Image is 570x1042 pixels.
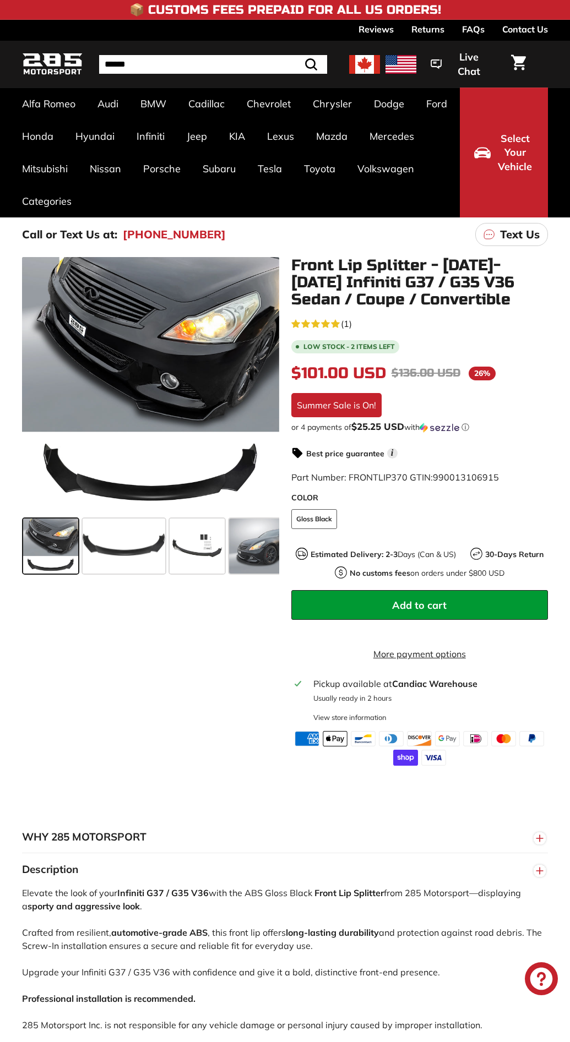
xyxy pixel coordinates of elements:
img: apple_pay [323,731,348,746]
a: Nissan [79,152,132,185]
strong: Best price guarantee [306,449,384,459]
div: or 4 payments of with [291,422,549,433]
a: Returns [411,20,444,39]
p: Call or Text Us at: [22,226,117,243]
p: Text Us [500,226,540,243]
img: bancontact [351,731,376,746]
strong: Infiniti G37 / G35 V36 [117,887,209,898]
a: Audi [86,88,129,120]
img: american_express [295,731,319,746]
button: Add to cart [291,590,549,620]
strong: automotive-grade ABS [111,927,208,938]
div: Summer Sale is On! [291,393,382,417]
button: Live Chat [416,43,504,85]
a: Mitsubishi [11,152,79,185]
img: ideal [463,731,488,746]
div: or 4 payments of$25.25 USDwithSezzle Click to learn more about Sezzle [291,422,549,433]
strong: Candiac Warehouse [392,678,477,689]
a: More payment options [291,647,549,661]
a: Porsche [132,152,192,185]
p: Days (Can & US) [311,549,456,560]
a: Ford [415,88,458,120]
img: visa [421,750,446,765]
img: paypal [519,731,544,746]
strong: sporty and aggressive look [28,901,140,912]
img: google_pay [435,731,460,746]
button: WHY 285 MOTORSPORT [22,821,548,854]
a: Cadillac [177,88,236,120]
a: Tesla [247,152,293,185]
strong: long-lasting durability [286,927,379,938]
p: on orders under $800 USD [350,568,504,579]
strong: Estimated Delivery: 2-3 [311,549,398,559]
img: Sezzle [420,423,459,433]
button: Select Your Vehicle [460,88,548,217]
img: diners_club [379,731,404,746]
input: Search [99,55,327,74]
a: 5.0 rating (1 votes) [291,316,549,330]
span: $136.00 USD [392,366,460,380]
h1: Front Lip Splitter - [DATE]-[DATE] Infiniti G37 / G35 V36 Sedan / Coupe / Convertible [291,257,549,308]
strong: No customs fees [350,568,410,578]
a: Dodge [363,88,415,120]
span: i [387,448,398,459]
span: Part Number: FRONTLIP370 GTIN: [291,472,499,483]
a: KIA [218,120,256,152]
a: Hyundai [64,120,126,152]
img: Logo_285_Motorsport_areodynamics_components [22,51,83,77]
a: Chrysler [302,88,363,120]
a: Subaru [192,152,247,185]
h4: 📦 Customs Fees Prepaid for All US Orders! [129,3,441,17]
span: $25.25 USD [351,421,404,432]
a: Honda [11,120,64,152]
a: Jeep [176,120,218,152]
a: Text Us [475,223,548,246]
strong: Front Lip Splitter [314,887,384,898]
inbox-online-store-chat: Shopify online store chat [522,962,561,998]
p: Usually ready in 2 hours [313,693,545,703]
span: Low stock - 2 items left [303,343,395,350]
a: Volkswagen [346,152,425,185]
span: 26% [469,367,496,380]
span: (1) [341,317,352,330]
a: Mercedes [359,120,425,152]
label: COLOR [291,492,549,504]
a: [PHONE_NUMBER] [123,226,226,243]
a: Infiniti [126,120,176,152]
div: Pickup available at [313,677,545,690]
div: View store information [313,712,387,723]
span: 990013106915 [433,472,499,483]
a: Alfa Romeo [11,88,86,120]
span: Add to cart [392,599,447,612]
a: Reviews [359,20,394,39]
strong: 30-Days Return [485,549,544,559]
a: Categories [11,185,83,217]
a: BMW [129,88,177,120]
a: Chevrolet [236,88,302,120]
img: discover [407,731,432,746]
a: Lexus [256,120,305,152]
span: $101.00 USD [291,364,386,383]
img: master [491,731,516,746]
button: Description [22,853,548,886]
span: Select Your Vehicle [496,132,534,174]
a: Cart [504,46,533,83]
a: Toyota [293,152,346,185]
span: Live Chat [447,50,490,78]
strong: Professional installation is recommended. [22,993,196,1004]
img: shopify_pay [393,750,418,765]
a: Contact Us [502,20,548,39]
a: Mazda [305,120,359,152]
a: FAQs [462,20,485,39]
